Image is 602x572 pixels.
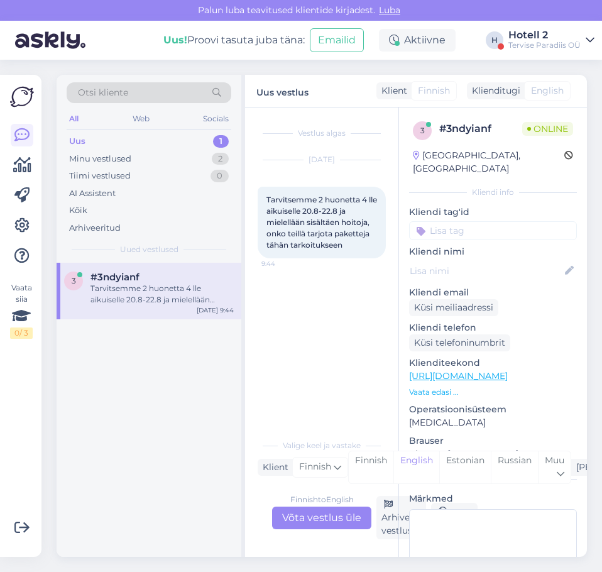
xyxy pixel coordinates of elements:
[413,149,564,175] div: [GEOGRAPHIC_DATA], [GEOGRAPHIC_DATA]
[418,84,450,97] span: Finnish
[409,221,577,240] input: Lisa tag
[69,204,87,217] div: Kõik
[409,245,577,258] p: Kliendi nimi
[409,448,577,461] p: Chrome [TECHNICAL_ID]
[491,451,538,483] div: Russian
[163,33,305,48] div: Proovi tasuta juba täna:
[531,84,564,97] span: English
[409,387,577,398] p: Vaata edasi ...
[200,111,231,127] div: Socials
[409,403,577,416] p: Operatsioonisüsteem
[409,206,577,219] p: Kliendi tag'id
[69,170,131,182] div: Tiimi vestlused
[90,272,140,283] span: #3ndyianf
[10,282,33,339] div: Vaata siia
[439,121,522,136] div: # 3ndyianf
[69,135,85,148] div: Uus
[420,126,425,135] span: 3
[376,496,426,539] div: Arhiveeri vestlus
[212,153,229,165] div: 2
[69,187,116,200] div: AI Assistent
[211,170,229,182] div: 0
[409,370,508,382] a: [URL][DOMAIN_NAME]
[90,283,234,305] div: Tarvitsemme 2 huonetta 4 lle aikuiselle 20.8-22.8 ja mielellään sisältäen hoitoja, onko teillä ta...
[69,222,121,234] div: Arhiveeritud
[78,86,128,99] span: Otsi kliente
[486,31,503,49] div: H
[409,286,577,299] p: Kliendi email
[409,334,510,351] div: Küsi telefoninumbrit
[522,122,573,136] span: Online
[256,82,309,99] label: Uus vestlus
[467,84,520,97] div: Klienditugi
[409,434,577,448] p: Brauser
[349,451,393,483] div: Finnish
[261,259,309,268] span: 9:44
[130,111,152,127] div: Web
[409,492,577,505] p: Märkmed
[508,30,594,50] a: Hotell 2Tervise Paradiis OÜ
[299,460,331,474] span: Finnish
[258,461,288,474] div: Klient
[213,135,229,148] div: 1
[67,111,81,127] div: All
[508,30,581,40] div: Hotell 2
[197,305,234,315] div: [DATE] 9:44
[258,154,386,165] div: [DATE]
[375,4,404,16] span: Luba
[310,28,364,52] button: Emailid
[409,321,577,334] p: Kliendi telefon
[376,84,407,97] div: Klient
[409,299,498,316] div: Küsi meiliaadressi
[508,40,581,50] div: Tervise Paradiis OÜ
[379,29,456,52] div: Aktiivne
[163,34,187,46] b: Uus!
[69,153,131,165] div: Minu vestlused
[409,416,577,429] p: [MEDICAL_DATA]
[393,451,439,483] div: English
[258,128,386,139] div: Vestlus algas
[439,451,491,483] div: Estonian
[72,276,76,285] span: 3
[266,195,379,250] span: Tarvitsemme 2 huonetta 4 lle aikuiselle 20.8-22.8 ja mielellään sisältäen hoitoja, onko teillä ta...
[545,454,564,466] span: Muu
[290,494,354,505] div: Finnish to English
[409,356,577,370] p: Klienditeekond
[272,507,371,529] div: Võta vestlus üle
[410,264,562,278] input: Lisa nimi
[258,440,386,451] div: Valige keel ja vastake
[10,85,34,109] img: Askly Logo
[10,327,33,339] div: 0 / 3
[409,187,577,198] div: Kliendi info
[120,244,178,255] span: Uued vestlused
